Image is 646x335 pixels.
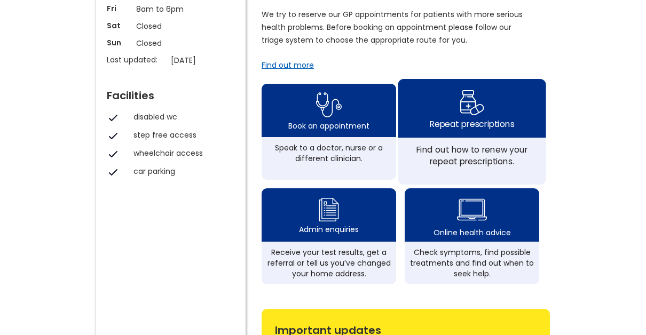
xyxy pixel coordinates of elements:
[262,188,396,284] a: admin enquiry iconAdmin enquiriesReceive your test results, get a referral or tell us you’ve chan...
[133,111,230,122] div: disabled wc
[107,54,166,65] p: Last updated:
[133,148,230,158] div: wheelchair access
[267,142,391,164] div: Speak to a doctor, nurse or a different clinician.
[316,89,342,121] img: book appointment icon
[262,8,523,46] p: We try to reserve our GP appointments for patients with more serious health problems. Before book...
[136,3,206,15] p: 8am to 6pm
[107,20,131,31] p: Sat
[267,247,391,279] div: Receive your test results, get a referral or tell us you’ve changed your home address.
[136,20,206,32] p: Closed
[459,87,484,118] img: repeat prescription icon
[262,60,314,70] a: Find out more
[107,85,235,101] div: Facilities
[133,130,230,140] div: step free access
[317,195,341,224] img: admin enquiry icon
[299,224,359,235] div: Admin enquiries
[434,227,511,238] div: Online health advice
[262,84,396,180] a: book appointment icon Book an appointmentSpeak to a doctor, nurse or a different clinician.
[405,188,539,284] a: health advice iconOnline health adviceCheck symptoms, find possible treatments and find out when ...
[410,247,534,279] div: Check symptoms, find possible treatments and find out when to seek help.
[136,37,206,49] p: Closed
[457,192,487,227] img: health advice icon
[107,37,131,48] p: Sun
[404,143,540,167] div: Find out how to renew your repeat prescriptions.
[107,3,131,14] p: Fri
[430,118,514,130] div: Repeat prescriptions
[398,79,546,185] a: repeat prescription iconRepeat prescriptionsFind out how to renew your repeat prescriptions.
[288,121,369,131] div: Book an appointment
[171,54,240,66] p: [DATE]
[133,166,230,177] div: car parking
